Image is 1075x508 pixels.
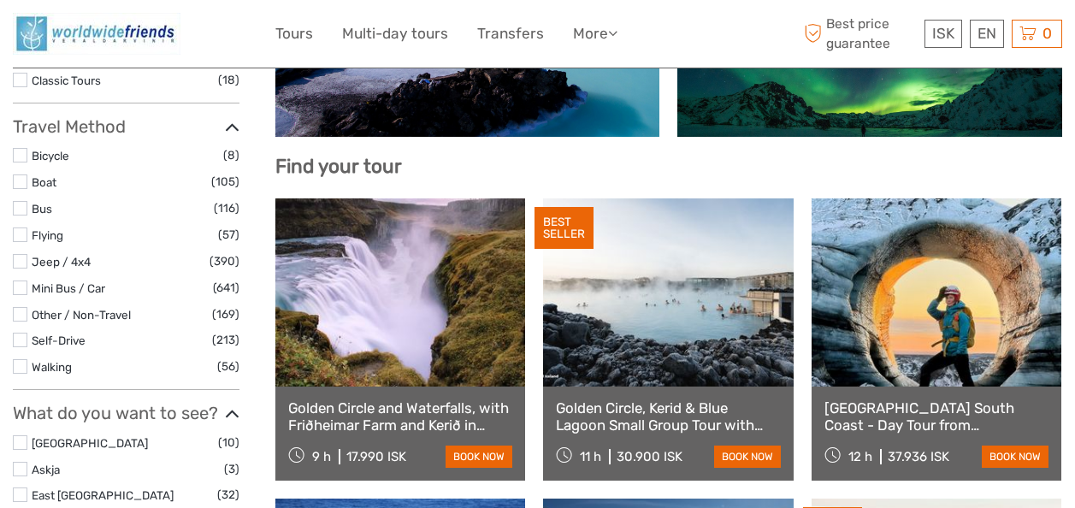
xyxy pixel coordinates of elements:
[217,485,239,505] span: (32)
[214,198,239,218] span: (116)
[848,449,872,464] span: 12 h
[210,251,239,271] span: (390)
[32,334,86,347] a: Self-Drive
[32,488,174,502] a: East [GEOGRAPHIC_DATA]
[275,21,313,46] a: Tours
[213,278,239,298] span: (641)
[617,449,682,464] div: 30.900 ISK
[32,228,63,242] a: Flying
[218,70,239,90] span: (18)
[824,399,1048,434] a: [GEOGRAPHIC_DATA] South Coast - Day Tour from [GEOGRAPHIC_DATA]
[212,330,239,350] span: (213)
[982,446,1048,468] a: book now
[32,308,131,322] a: Other / Non-Travel
[32,281,105,295] a: Mini Bus / Car
[223,145,239,165] span: (8)
[32,175,56,189] a: Boat
[970,20,1004,48] div: EN
[32,255,91,269] a: Jeep / 4x4
[800,15,920,52] span: Best price guarantee
[446,446,512,468] a: book now
[288,399,512,434] a: Golden Circle and Waterfalls, with Friðheimar Farm and Kerið in small group
[342,21,448,46] a: Multi-day tours
[224,459,239,479] span: (3)
[32,360,72,374] a: Walking
[346,449,406,464] div: 17.990 ISK
[212,304,239,324] span: (169)
[32,74,101,87] a: Classic Tours
[218,225,239,245] span: (57)
[32,463,60,476] a: Askja
[32,436,148,450] a: [GEOGRAPHIC_DATA]
[1040,25,1054,42] span: 0
[714,446,781,468] a: book now
[573,21,617,46] a: More
[312,449,331,464] span: 9 h
[218,433,239,452] span: (10)
[32,149,69,162] a: Bicycle
[211,172,239,192] span: (105)
[535,207,594,250] div: BEST SELLER
[932,25,954,42] span: ISK
[32,202,52,216] a: Bus
[477,21,544,46] a: Transfers
[888,449,949,464] div: 37.936 ISK
[580,449,601,464] span: 11 h
[556,399,780,434] a: Golden Circle, Kerid & Blue Lagoon Small Group Tour with Admission Ticket
[275,155,402,178] b: Find your tour
[217,357,239,376] span: (56)
[13,116,239,137] h3: Travel Method
[13,403,239,423] h3: What do you want to see?
[13,13,180,55] img: 1527-52e4c429-ab64-4de8-a459-37c2e0d87ce9_logo_small.jpg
